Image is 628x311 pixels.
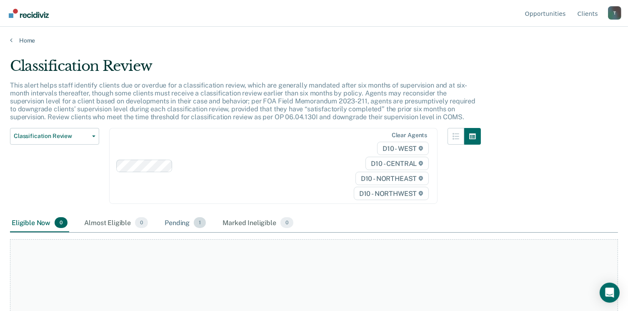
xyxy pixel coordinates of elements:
[163,214,208,232] div: Pending1
[10,37,618,44] a: Home
[9,9,49,18] img: Recidiviz
[10,58,481,81] div: Classification Review
[280,217,293,228] span: 0
[608,6,621,20] div: T
[221,214,295,232] div: Marked Ineligible0
[10,214,69,232] div: Eligible Now0
[55,217,68,228] span: 0
[83,214,150,232] div: Almost Eligible0
[600,283,620,303] div: Open Intercom Messenger
[10,128,99,145] button: Classification Review
[355,172,429,185] span: D10 - NORTHEAST
[365,157,429,170] span: D10 - CENTRAL
[392,132,427,139] div: Clear agents
[377,142,429,155] span: D10 - WEST
[14,133,89,140] span: Classification Review
[135,217,148,228] span: 0
[194,217,206,228] span: 1
[10,81,475,121] p: This alert helps staff identify clients due or overdue for a classification review, which are gen...
[354,187,429,200] span: D10 - NORTHWEST
[608,6,621,20] button: Profile dropdown button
